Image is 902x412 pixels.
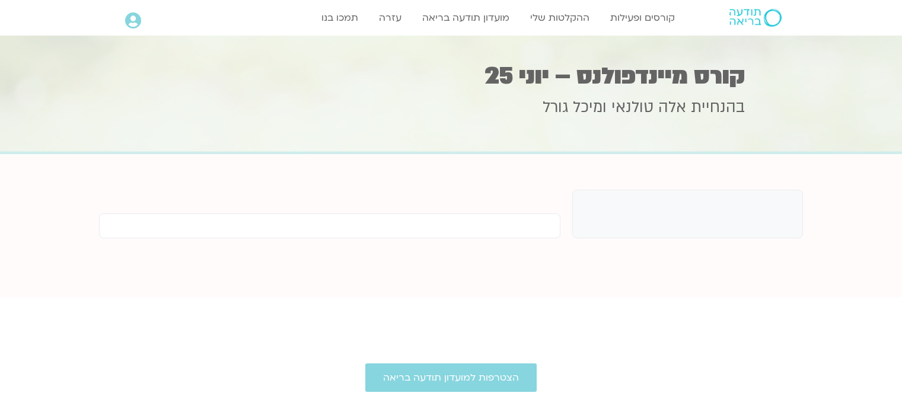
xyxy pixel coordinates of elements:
[373,7,407,29] a: עזרה
[416,7,515,29] a: מועדון תודעה בריאה
[383,372,519,383] span: הצטרפות למועדון תודעה בריאה
[315,7,364,29] a: תמכו בנו
[158,65,745,88] h1: קורס מיינדפולנס – יוני 25
[691,97,745,118] span: בהנחיית
[543,97,686,118] span: אלה טולנאי ומיכל גורל
[729,9,782,27] img: תודעה בריאה
[524,7,595,29] a: ההקלטות שלי
[604,7,681,29] a: קורסים ופעילות
[365,363,537,392] a: הצטרפות למועדון תודעה בריאה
